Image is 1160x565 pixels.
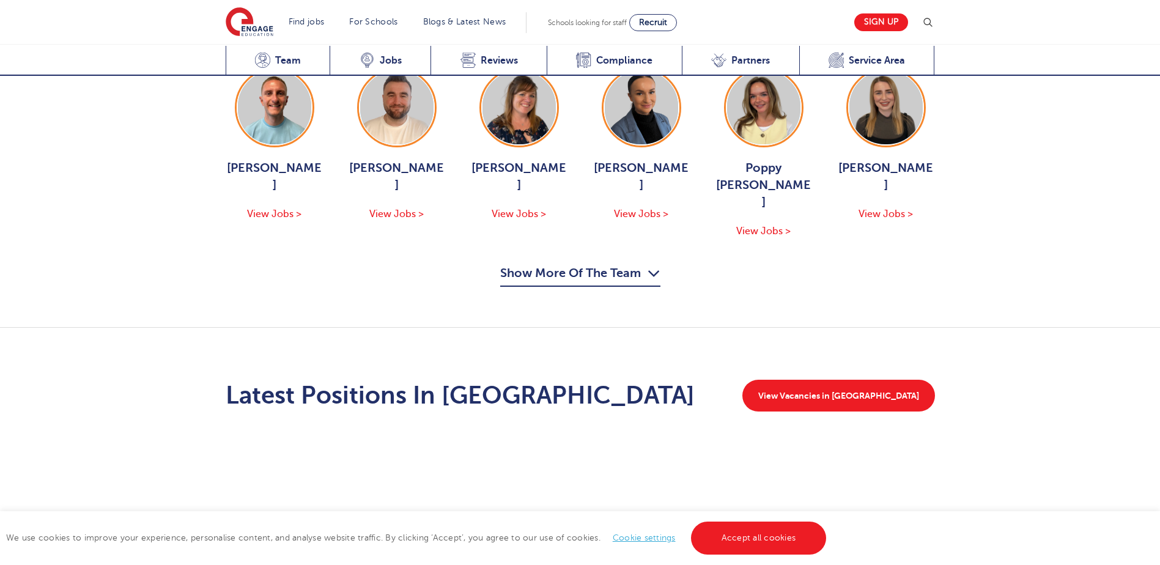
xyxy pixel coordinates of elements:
[593,160,690,194] span: [PERSON_NAME]
[247,209,301,220] span: View Jobs >
[6,533,829,542] span: We use cookies to improve your experience, personalise content, and analyse website traffic. By c...
[482,71,556,144] img: Joanne Wright
[275,54,301,67] span: Team
[360,71,434,144] img: Chris Rushton
[289,17,325,26] a: Find jobs
[348,68,446,222] a: [PERSON_NAME] View Jobs >
[596,54,652,67] span: Compliance
[593,68,690,222] a: [PERSON_NAME] View Jobs >
[238,71,311,144] img: George Dignam
[349,17,397,26] a: For Schools
[430,46,547,76] a: Reviews
[837,68,935,222] a: [PERSON_NAME] View Jobs >
[470,160,568,194] span: [PERSON_NAME]
[470,68,568,222] a: [PERSON_NAME] View Jobs >
[226,381,695,410] h2: Latest Positions In [GEOGRAPHIC_DATA]
[731,54,770,67] span: Partners
[369,209,424,220] span: View Jobs >
[226,46,330,76] a: Team
[492,209,546,220] span: View Jobs >
[500,264,660,287] button: Show More Of The Team
[380,54,402,67] span: Jobs
[548,18,627,27] span: Schools looking for staff
[629,14,677,31] a: Recruit
[547,46,682,76] a: Compliance
[859,209,913,220] span: View Jobs >
[614,209,668,220] span: View Jobs >
[613,533,676,542] a: Cookie settings
[226,68,323,222] a: [PERSON_NAME] View Jobs >
[854,13,908,31] a: Sign up
[605,71,678,144] img: Holly Johnson
[715,68,813,239] a: Poppy [PERSON_NAME] View Jobs >
[742,380,935,412] a: View Vacancies in [GEOGRAPHIC_DATA]
[348,160,446,194] span: [PERSON_NAME]
[715,160,813,211] span: Poppy [PERSON_NAME]
[691,522,827,555] a: Accept all cookies
[226,160,323,194] span: [PERSON_NAME]
[837,160,935,194] span: [PERSON_NAME]
[639,18,667,27] span: Recruit
[682,46,799,76] a: Partners
[330,46,430,76] a: Jobs
[481,54,518,67] span: Reviews
[849,71,923,144] img: Layla McCosker
[849,54,905,67] span: Service Area
[736,226,791,237] span: View Jobs >
[423,17,506,26] a: Blogs & Latest News
[727,71,800,144] img: Poppy Burnside
[799,46,935,76] a: Service Area
[226,7,273,38] img: Engage Education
